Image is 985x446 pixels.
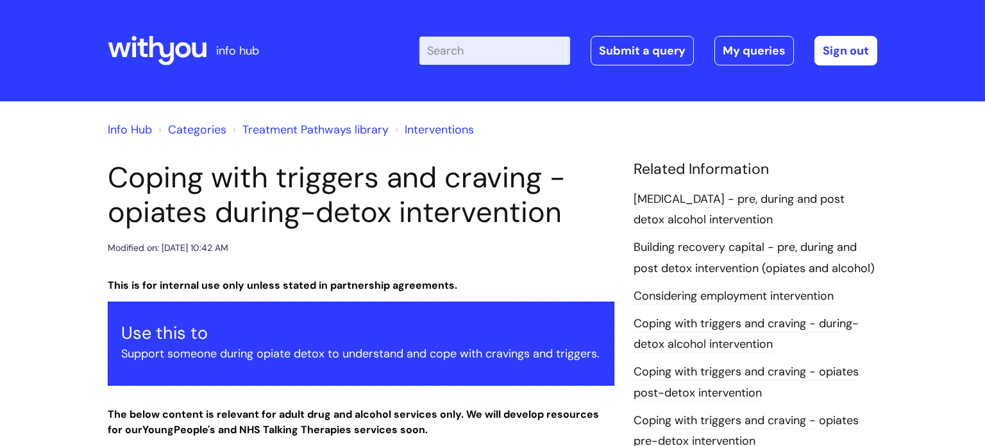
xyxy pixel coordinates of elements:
a: Info Hub [108,122,152,137]
strong: This is for internal use only unless stated in partnership agreements. [108,279,457,292]
li: Interventions [392,119,474,140]
strong: Young [142,423,218,436]
a: Considering employment intervention [634,288,834,305]
h4: Related Information [634,160,877,178]
p: Support someone during opiate detox to understand and cope with cravings and triggers. [121,343,601,364]
p: info hub [216,40,259,61]
a: Coping with triggers and craving - opiates post-detox intervention [634,364,859,401]
a: Categories [168,122,226,137]
div: | - [419,36,877,65]
h1: Coping with triggers and craving - opiates during-detox intervention [108,160,614,230]
a: Submit a query [591,36,694,65]
strong: The below content is relevant for adult drug and alcohol services only. We will develop resources... [108,407,599,437]
a: Coping with triggers and craving - during-detox alcohol intervention [634,316,859,353]
strong: People's [174,423,215,436]
a: Building recovery capital - pre, during and post detox intervention (opiates and alcohol) [634,239,875,277]
input: Search [419,37,570,65]
a: [MEDICAL_DATA] - pre, during and post detox alcohol intervention [634,191,845,228]
a: My queries [714,36,794,65]
a: Treatment Pathways library [242,122,389,137]
h3: Use this to [121,323,601,343]
a: Sign out [814,36,877,65]
li: Solution home [155,119,226,140]
a: Interventions [405,122,474,137]
div: Modified on: [DATE] 10:42 AM [108,240,228,256]
li: Treatment Pathways library [230,119,389,140]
